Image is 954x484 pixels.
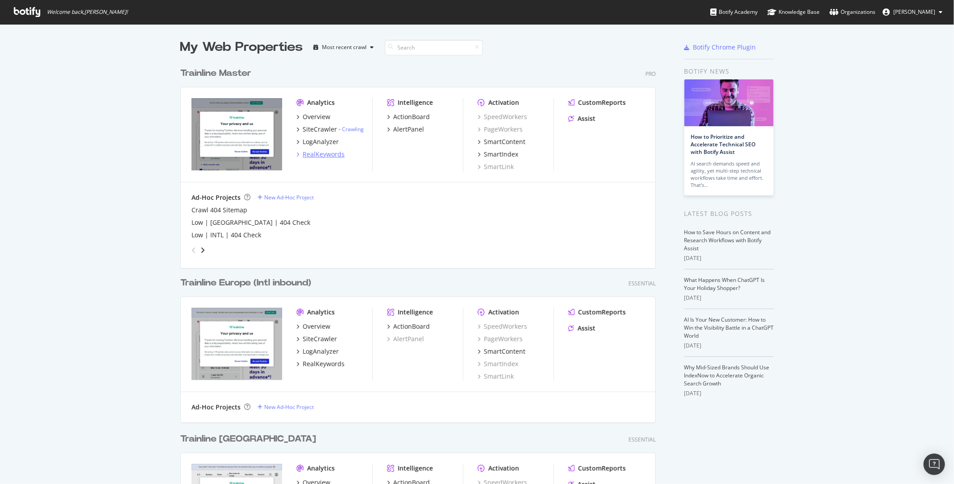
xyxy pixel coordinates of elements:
[710,8,758,17] div: Botify Academy
[684,209,774,219] div: Latest Blog Posts
[393,125,424,134] div: AlertPanel
[629,436,656,443] div: Essential
[200,246,206,255] div: angle-right
[303,360,345,368] div: RealKeywords
[484,347,525,356] div: SmartContent
[258,403,314,411] a: New Ad-Hoc Project
[264,194,314,201] div: New Ad-Hoc Project
[478,335,523,343] a: PageWorkers
[310,40,378,54] button: Most recent crawl
[578,464,626,473] div: CustomReports
[568,464,626,473] a: CustomReports
[307,98,335,107] div: Analytics
[484,150,518,159] div: SmartIndex
[303,125,337,134] div: SiteCrawler
[684,43,756,52] a: Botify Chrome Plugin
[180,38,303,56] div: My Web Properties
[684,294,774,302] div: [DATE]
[684,342,774,350] div: [DATE]
[646,70,656,78] div: Pro
[180,67,255,80] a: Trainline Master
[568,308,626,317] a: CustomReports
[192,218,310,227] a: Low | [GEOGRAPHIC_DATA] | 404 Check
[387,125,424,134] a: AlertPanel
[629,280,656,287] div: Essential
[568,98,626,107] a: CustomReports
[393,322,430,331] div: ActionBoard
[478,125,523,134] a: PageWorkers
[339,125,364,133] div: -
[578,308,626,317] div: CustomReports
[387,335,424,343] a: AlertPanel
[478,372,514,381] a: SmartLink
[303,322,330,331] div: Overview
[387,322,430,331] a: ActionBoard
[180,67,251,80] div: Trainline Master
[684,228,771,252] a: How to Save Hours on Content and Research Workflows with Botify Assist
[387,112,430,121] a: ActionBoard
[568,324,596,333] a: Assist
[303,335,337,343] div: SiteCrawler
[684,66,774,76] div: Botify news
[398,98,433,107] div: Intelligence
[484,137,525,146] div: SmartContent
[296,335,337,343] a: SiteCrawler
[478,162,514,171] a: SmartLink
[307,464,335,473] div: Analytics
[488,98,519,107] div: Activation
[385,40,483,55] input: Search
[303,112,330,121] div: Overview
[192,231,261,240] a: Low | INTL | 404 Check
[192,308,282,380] img: https://www.thetrainline.com/eu
[684,316,774,339] a: AI Is Your New Customer: How to Win the Visibility Battle in a ChatGPT World
[192,206,247,215] a: Crawl 404 Sitemap
[258,194,314,201] a: New Ad-Hoc Project
[303,150,345,159] div: RealKeywords
[296,322,330,331] a: Overview
[188,243,200,257] div: angle-left
[303,347,339,356] div: LogAnalyzer
[693,43,756,52] div: Botify Chrome Plugin
[893,8,935,16] span: David Lewis
[578,324,596,333] div: Assist
[684,364,770,387] a: Why Mid-Sized Brands Should Use IndexNow to Accelerate Organic Search Growth
[684,276,765,292] a: What Happens When ChatGPT Is Your Holiday Shopper?
[180,433,320,446] a: Trainline [GEOGRAPHIC_DATA]
[829,8,875,17] div: Organizations
[478,322,527,331] a: SpeedWorkers
[488,308,519,317] div: Activation
[478,360,518,368] a: SmartIndex
[303,137,339,146] div: LogAnalyzer
[192,98,282,170] img: https://www.thetrainline.com
[578,98,626,107] div: CustomReports
[478,112,527,121] a: SpeedWorkers
[180,277,311,290] div: Trainline Europe (Intl inbound)
[684,254,774,262] div: [DATE]
[296,360,345,368] a: RealKeywords
[322,45,367,50] div: Most recent crawl
[398,308,433,317] div: Intelligence
[568,114,596,123] a: Assist
[296,125,364,134] a: SiteCrawler- Crawling
[691,160,767,189] div: AI search demands speed and agility, yet multi-step technical workflows take time and effort. Tha...
[296,112,330,121] a: Overview
[296,347,339,356] a: LogAnalyzer
[307,308,335,317] div: Analytics
[478,347,525,356] a: SmartContent
[767,8,820,17] div: Knowledge Base
[488,464,519,473] div: Activation
[296,137,339,146] a: LogAnalyzer
[478,137,525,146] a: SmartContent
[875,5,950,19] button: [PERSON_NAME]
